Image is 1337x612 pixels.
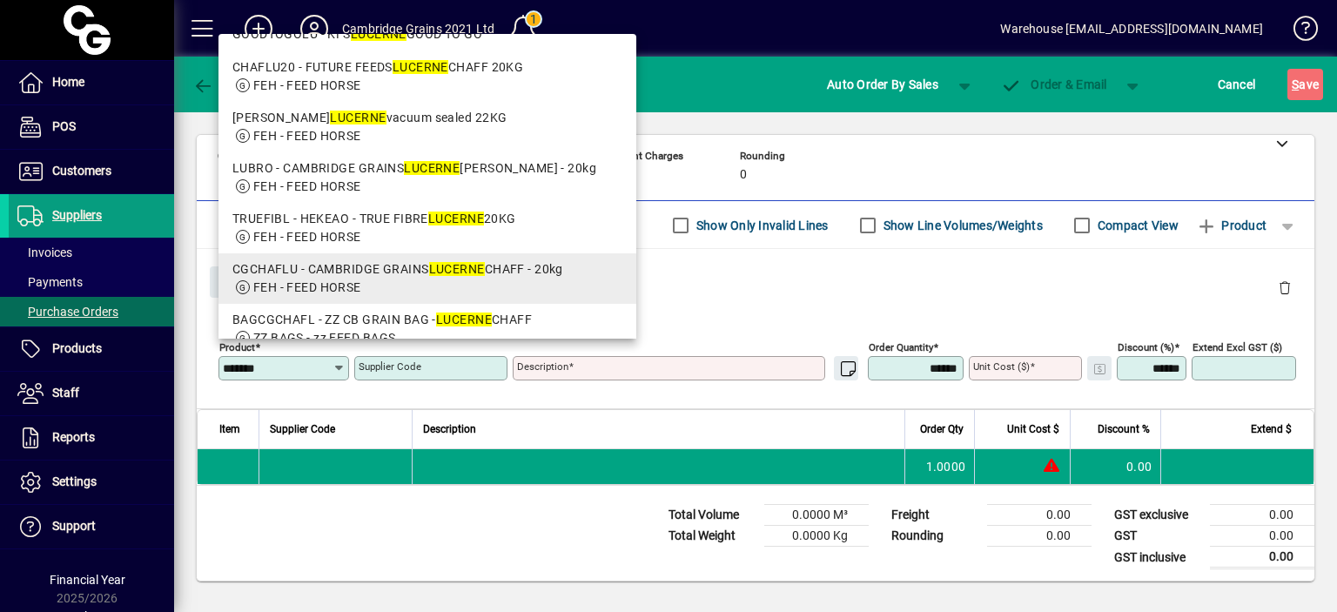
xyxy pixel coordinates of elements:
[219,341,255,353] mat-label: Product
[330,111,386,124] em: LUCERNE
[827,71,938,98] span: Auto Order By Sales
[232,159,622,178] div: LUBRO - CAMBRIDGE GRAINS [PERSON_NAME] - 20kg
[52,119,76,133] span: POS
[428,212,484,225] em: LUCERNE
[50,573,125,587] span: Financial Year
[342,15,494,43] div: Cambridge Grains 2021 Ltd
[52,519,96,533] span: Support
[270,420,335,439] span: Supplier Code
[359,360,421,373] mat-label: Supplier Code
[1210,526,1314,547] td: 0.00
[218,18,636,51] mat-option: GOODTOGOLU - KFS LUCERNE GOOD TO GO
[232,109,622,127] div: [PERSON_NAME] vacuum sealed 22KG
[1118,341,1174,353] mat-label: Discount (%)
[253,331,396,345] span: ZZ BAGS - zz FEED BAGS
[218,304,636,354] mat-option: BAGCGCHAFL - ZZ CB GRAIN BAG - LUCERNE CHAFF
[52,75,84,89] span: Home
[920,420,964,439] span: Order Qty
[205,273,273,289] app-page-header-button: Close
[987,505,1092,526] td: 0.00
[1280,3,1315,60] a: Knowledge Base
[218,102,636,152] mat-option: WF - WF LUCERNE vacuum sealed 22KG
[1287,69,1323,100] button: Save
[883,505,987,526] td: Freight
[1105,547,1210,568] td: GST inclusive
[764,505,869,526] td: 0.0000 M³
[52,164,111,178] span: Customers
[218,51,636,102] mat-option: CHAFLU20 - FUTURE FEEDS LUCERNE CHAFF 20KG
[253,280,361,294] span: FEH - FEED HORSE
[9,327,174,371] a: Products
[210,266,269,298] button: Close
[740,168,747,182] span: 0
[1210,547,1314,568] td: 0.00
[9,150,174,193] a: Customers
[52,386,79,400] span: Staff
[1213,69,1260,100] button: Cancel
[904,449,974,484] td: 1.0000
[52,341,102,355] span: Products
[660,526,764,547] td: Total Weight
[1210,505,1314,526] td: 0.00
[219,420,240,439] span: Item
[9,372,174,415] a: Staff
[253,129,361,143] span: FEH - FEED HORSE
[17,275,83,289] span: Payments
[1264,279,1306,295] app-page-header-button: Delete
[1094,217,1179,234] label: Compact View
[232,260,622,279] div: CGCHAFLU - CAMBRIDGE GRAINS CHAFF - 20kg
[1292,71,1319,98] span: ave
[869,341,933,353] mat-label: Order Quantity
[9,461,174,504] a: Settings
[517,360,568,373] mat-label: Description
[1070,449,1160,484] td: 0.00
[660,505,764,526] td: Total Volume
[436,313,492,326] em: LUCERNE
[818,69,947,100] button: Auto Order By Sales
[1251,420,1292,439] span: Extend $
[218,203,636,253] mat-option: TRUEFIBL - HEKEAO - TRUE FIBRE LUCERNE 20KG
[992,69,1116,100] button: Order & Email
[9,61,174,104] a: Home
[286,13,342,44] button: Profile
[1098,420,1150,439] span: Discount %
[232,58,622,77] div: CHAFLU20 - FUTURE FEEDS CHAFF 20KG
[52,430,95,444] span: Reports
[217,268,262,297] span: Close
[9,297,174,326] a: Purchase Orders
[987,526,1092,547] td: 0.00
[880,217,1043,234] label: Show Line Volumes/Weights
[9,238,174,267] a: Invoices
[197,249,1314,313] div: Product
[188,69,255,100] button: Back
[1105,505,1210,526] td: GST exclusive
[1218,71,1256,98] span: Cancel
[253,179,361,193] span: FEH - FEED HORSE
[232,25,622,44] div: GOODTOGOLU - KFS GOOD TO GO
[351,27,406,41] em: LUCERNE
[218,152,636,203] mat-option: LUBRO - CAMBRIDGE GRAINS LUCERNE BROLL - 20kg
[1264,266,1306,308] button: Delete
[9,105,174,149] a: POS
[232,210,622,228] div: TRUEFIBL - HEKEAO - TRUE FIBRE 20KG
[693,217,829,234] label: Show Only Invalid Lines
[232,311,622,329] div: BAGCGCHAFL - ZZ CB GRAIN BAG - CHAFF
[764,526,869,547] td: 0.0000 Kg
[17,245,72,259] span: Invoices
[231,13,286,44] button: Add
[973,360,1030,373] mat-label: Unit Cost ($)
[393,60,448,74] em: LUCERNE
[423,420,476,439] span: Description
[1001,77,1107,91] span: Order & Email
[52,208,102,222] span: Suppliers
[404,161,460,175] em: LUCERNE
[52,474,97,488] span: Settings
[192,77,251,91] span: Back
[253,78,361,92] span: FEH - FEED HORSE
[1193,341,1282,353] mat-label: Extend excl GST ($)
[9,267,174,297] a: Payments
[1105,526,1210,547] td: GST
[1007,420,1059,439] span: Unit Cost $
[174,69,270,100] app-page-header-button: Back
[1000,15,1263,43] div: Warehouse [EMAIL_ADDRESS][DOMAIN_NAME]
